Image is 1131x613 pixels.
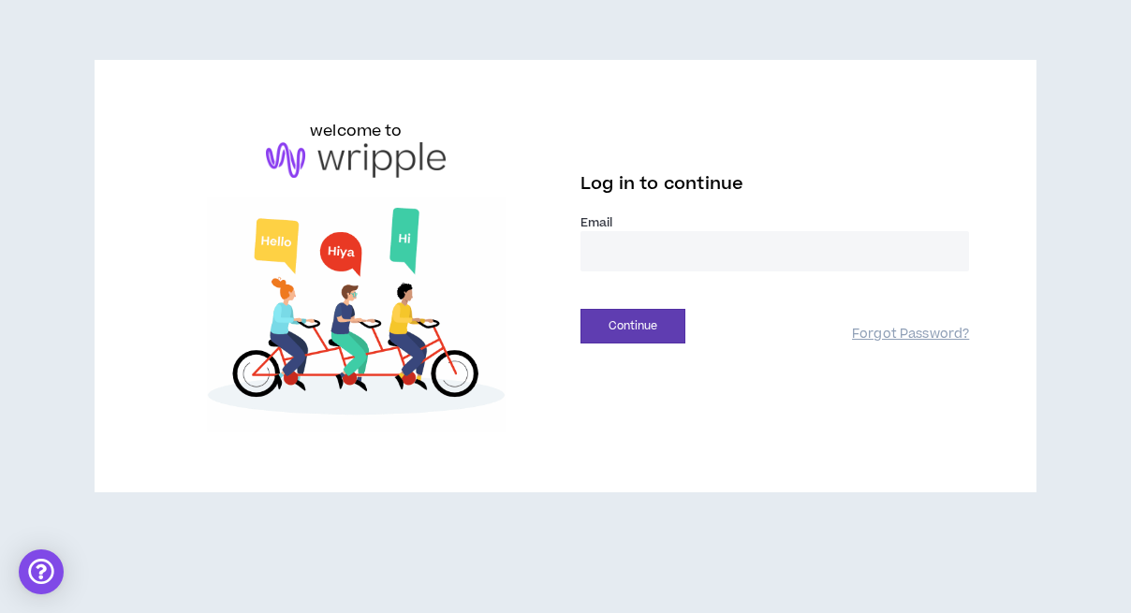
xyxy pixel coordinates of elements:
button: Continue [580,309,685,343]
label: Email [580,214,969,231]
a: Forgot Password? [852,326,969,343]
img: logo-brand.png [266,142,446,178]
span: Log in to continue [580,172,743,196]
div: Open Intercom Messenger [19,549,64,594]
img: Welcome to Wripple [162,197,551,433]
h6: welcome to [310,120,403,142]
